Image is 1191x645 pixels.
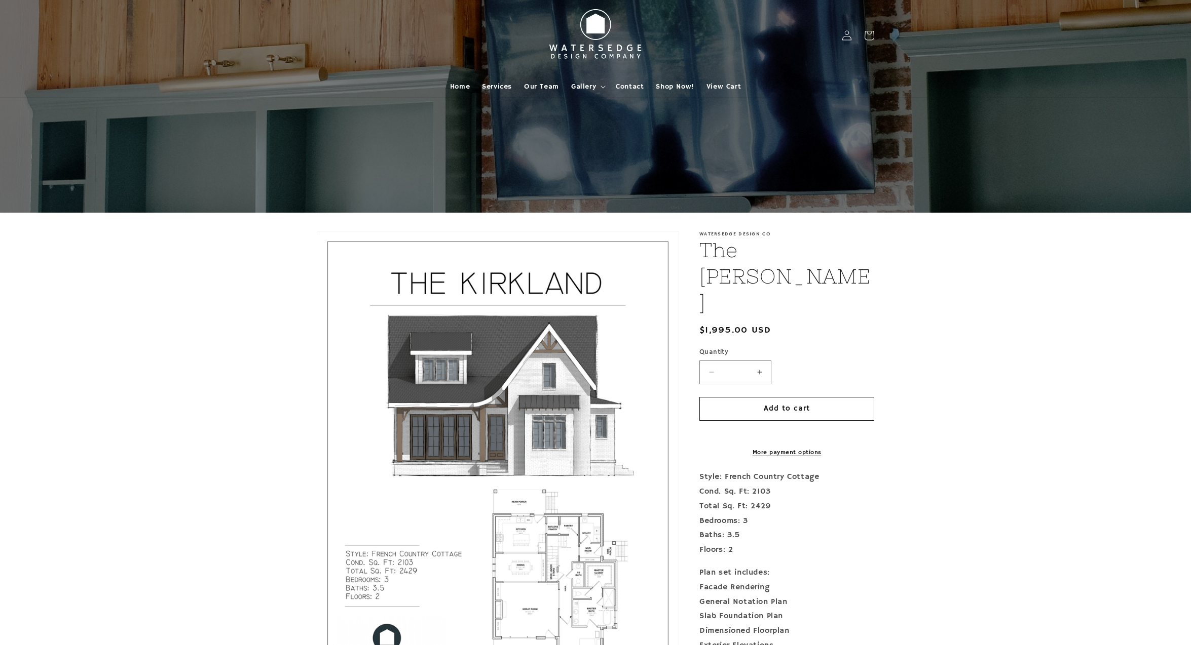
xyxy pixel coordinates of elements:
p: Style: French Country Cottage Cond. Sq. Ft: 2103 Total Sq. Ft: 2429 Bedrooms: 3 Baths: 3.5 Floors: 2 [699,470,874,557]
h1: The [PERSON_NAME] [699,237,874,316]
img: Watersedge Design Co [540,4,651,67]
div: Plan set includes: [699,566,874,580]
a: Home [444,76,476,97]
span: Contact [616,82,644,91]
div: Dimensioned Floorplan [699,624,874,638]
span: $1,995.00 USD [699,324,771,337]
a: Services [476,76,518,97]
a: More payment options [699,448,874,457]
label: Quantity [699,347,874,357]
a: Our Team [518,76,565,97]
span: Our Team [524,82,559,91]
p: Watersedge Design Co [699,231,874,237]
div: Facade Rendering [699,580,874,595]
span: Services [482,82,512,91]
a: Shop Now! [650,76,700,97]
span: Home [450,82,470,91]
div: Slab Foundation Plan [699,609,874,624]
span: View Cart [706,82,741,91]
span: Gallery [571,82,596,91]
button: Add to cart [699,397,874,421]
div: General Notation Plan [699,595,874,610]
summary: Gallery [565,76,610,97]
a: View Cart [700,76,747,97]
span: Shop Now! [656,82,694,91]
a: Contact [610,76,650,97]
